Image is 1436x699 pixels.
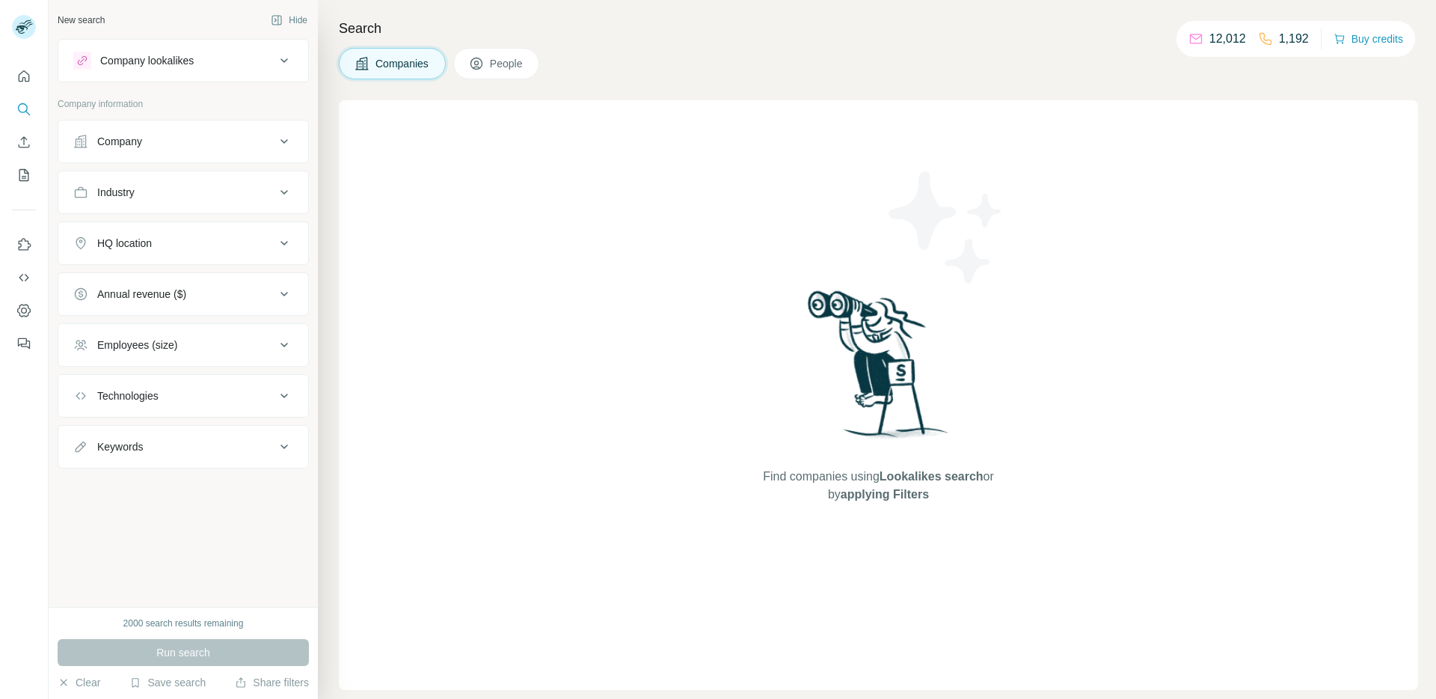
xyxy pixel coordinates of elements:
[58,174,308,210] button: Industry
[880,470,984,483] span: Lookalikes search
[97,236,152,251] div: HQ location
[97,185,135,200] div: Industry
[129,675,206,690] button: Save search
[339,18,1418,39] h4: Search
[97,388,159,403] div: Technologies
[58,43,308,79] button: Company lookalikes
[12,231,36,258] button: Use Surfe on LinkedIn
[123,617,244,630] div: 2000 search results remaining
[12,297,36,324] button: Dashboard
[375,56,430,71] span: Companies
[879,160,1013,295] img: Surfe Illustration - Stars
[12,96,36,123] button: Search
[58,429,308,465] button: Keywords
[1209,30,1246,48] p: 12,012
[12,330,36,357] button: Feedback
[58,123,308,159] button: Company
[97,338,177,352] div: Employees (size)
[12,129,36,156] button: Enrich CSV
[758,468,998,504] span: Find companies using or by
[235,675,309,690] button: Share filters
[97,134,142,149] div: Company
[58,327,308,363] button: Employees (size)
[58,13,105,27] div: New search
[12,264,36,291] button: Use Surfe API
[260,9,318,31] button: Hide
[97,439,143,454] div: Keywords
[1334,28,1403,49] button: Buy credits
[12,162,36,189] button: My lists
[97,287,186,302] div: Annual revenue ($)
[841,488,929,501] span: applying Filters
[801,287,957,454] img: Surfe Illustration - Woman searching with binoculars
[12,63,36,90] button: Quick start
[1279,30,1309,48] p: 1,192
[58,675,100,690] button: Clear
[58,225,308,261] button: HQ location
[490,56,524,71] span: People
[58,97,309,111] p: Company information
[58,378,308,414] button: Technologies
[58,276,308,312] button: Annual revenue ($)
[100,53,194,68] div: Company lookalikes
